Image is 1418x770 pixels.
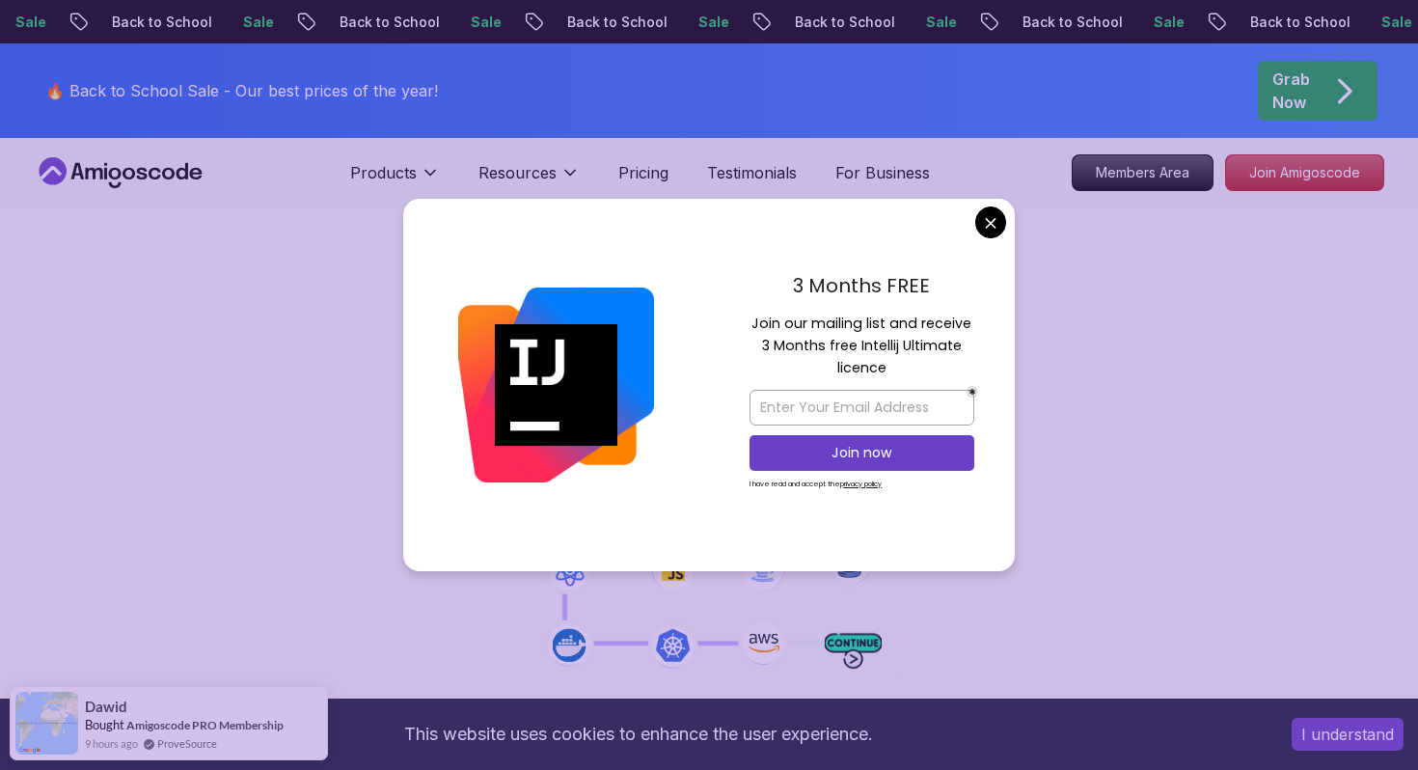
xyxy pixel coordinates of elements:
[618,161,668,184] a: Pricing
[1292,718,1404,751] button: Accept cookies
[835,161,930,184] a: For Business
[228,13,289,32] p: Sale
[478,161,557,184] p: Resources
[1007,13,1138,32] p: Back to School
[1225,154,1384,191] a: Join Amigoscode
[85,717,124,732] span: Bought
[157,735,217,752] a: ProveSource
[707,161,797,184] a: Testimonials
[478,161,580,200] button: Resources
[96,13,228,32] p: Back to School
[1073,155,1213,190] p: Members Area
[455,13,517,32] p: Sale
[85,735,138,752] span: 9 hours ago
[1072,154,1213,191] a: Members Area
[126,718,284,732] a: Amigoscode PRO Membership
[85,699,127,715] span: Dawid
[1235,13,1366,32] p: Back to School
[911,13,972,32] p: Sale
[779,13,911,32] p: Back to School
[350,161,417,184] p: Products
[1138,13,1200,32] p: Sale
[1226,155,1383,190] p: Join Amigoscode
[683,13,745,32] p: Sale
[1272,68,1310,114] p: Grab Now
[324,13,455,32] p: Back to School
[350,161,440,200] button: Products
[15,692,78,755] img: provesource social proof notification image
[552,13,683,32] p: Back to School
[45,79,438,102] p: 🔥 Back to School Sale - Our best prices of the year!
[14,713,1263,756] div: This website uses cookies to enhance the user experience.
